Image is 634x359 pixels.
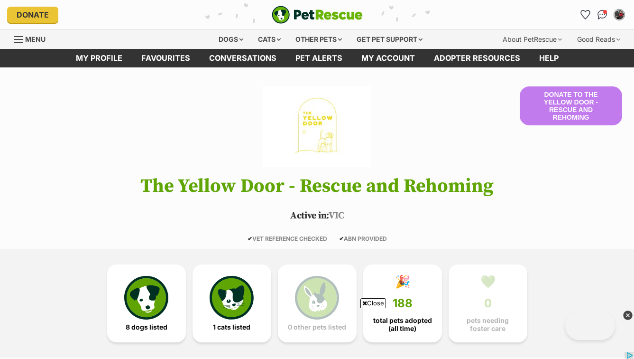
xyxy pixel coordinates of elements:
[210,276,253,320] img: cat-icon-068c71abf8fe30c970a85cd354bc8e23425d12f6e8612795f06af48be43a487a.svg
[248,235,327,242] span: VET REFERENCE CHECKED
[395,274,410,289] div: 🎉
[484,297,492,310] span: 0
[132,49,200,67] a: Favourites
[393,297,413,310] span: 188
[339,235,344,242] icon: ✔
[14,30,52,47] a: Menu
[278,265,357,342] a: 0 other pets listed
[496,30,569,49] div: About PetRescue
[339,235,387,242] span: ABN PROVIDED
[66,49,132,67] a: My profile
[480,274,496,289] div: 💚
[289,30,349,49] div: Other pets
[449,265,527,342] a: 💚 0 pets needing foster care
[7,7,58,23] a: Donate
[363,265,442,342] a: 🎉 188 total pets adopted (all time)
[520,86,622,125] button: Donate to The Yellow Door - Rescue and Rehoming
[295,276,339,320] img: bunny-icon-b786713a4a21a2fe6d13e954f4cb29d131f1b31f8a74b52ca2c6d2999bc34bbe.svg
[200,49,286,67] a: conversations
[612,7,627,22] button: My account
[263,86,371,167] img: The Yellow Door - Rescue and Rehoming
[286,49,352,67] a: Pet alerts
[597,10,607,19] img: chat-41dd97257d64d25036548639549fe6c8038ab92f7586957e7f3b1b290dea8141.svg
[290,210,329,222] span: Active in:
[530,49,568,67] a: Help
[623,311,633,320] img: close_grey_3x.png
[615,10,624,19] img: Julie profile pic
[251,30,287,49] div: Cats
[578,7,593,22] a: Favourites
[25,35,46,43] span: Menu
[272,6,363,24] img: logo-e224e6f780fb5917bec1dbf3a21bbac754714ae5b6737aabdf751b685950b380.svg
[272,6,363,24] a: PetRescue
[212,30,250,49] div: Dogs
[424,49,530,67] a: Adopter resources
[595,7,610,22] a: Conversations
[248,235,252,242] icon: ✔
[360,298,386,308] span: Close
[193,265,271,342] a: 1 cats listed
[124,276,168,320] img: petrescue-icon-eee76f85a60ef55c4a1927667547b313a7c0e82042636edf73dce9c88f694885.svg
[107,265,186,342] a: 8 dogs listed
[350,30,429,49] div: Get pet support
[570,30,627,49] div: Good Reads
[578,7,627,22] ul: Account quick links
[352,49,424,67] a: My account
